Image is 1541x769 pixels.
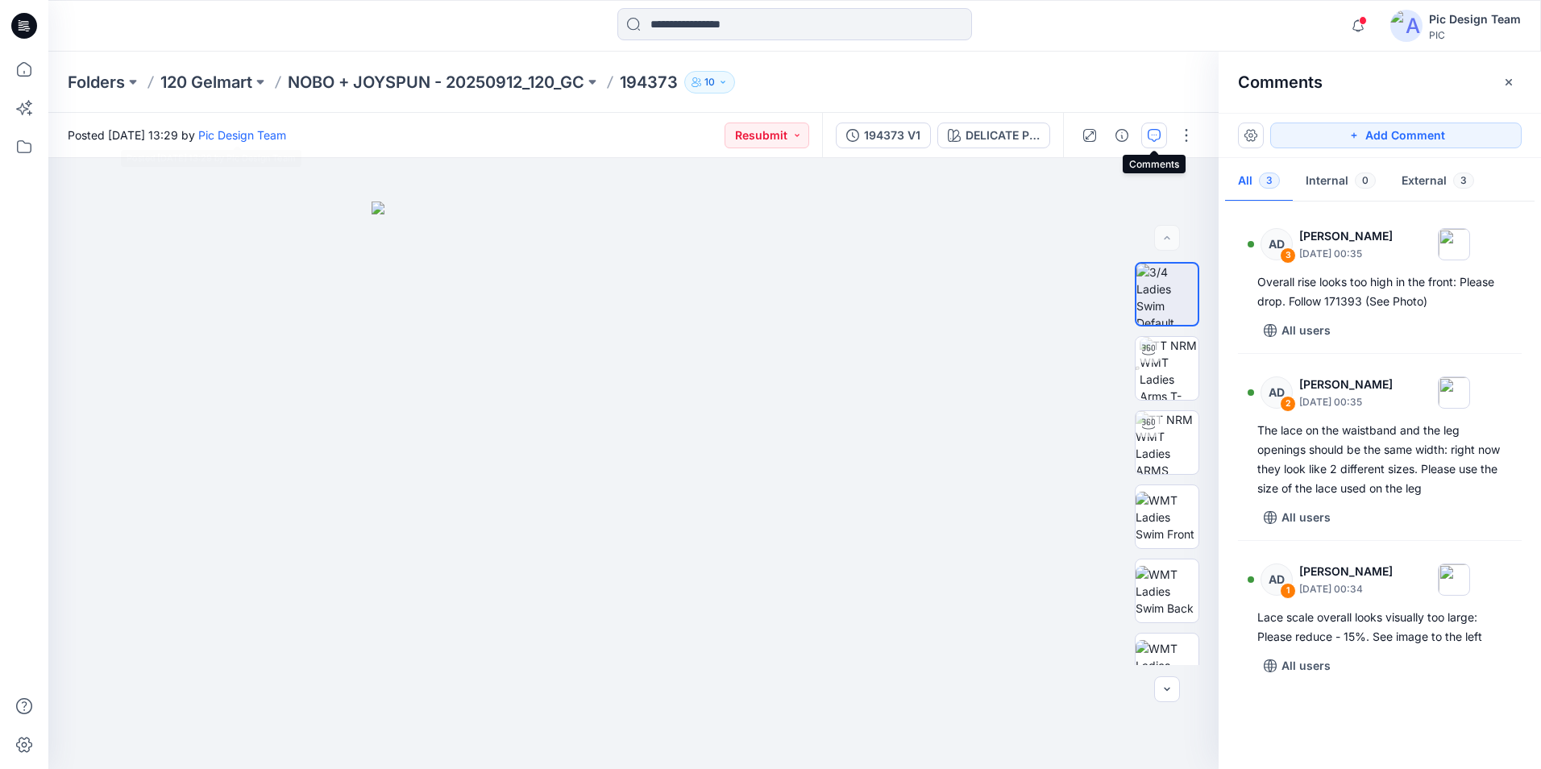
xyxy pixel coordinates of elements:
[1109,123,1135,148] button: Details
[1136,566,1198,617] img: WMT Ladies Swim Back
[1136,640,1198,691] img: WMT Ladies Swim Left
[1429,29,1521,41] div: PIC
[1136,492,1198,542] img: WMT Ladies Swim Front
[160,71,252,94] a: 120 Gelmart
[620,71,678,94] p: 194373
[836,123,931,148] button: 194373 V1
[1299,246,1393,262] p: [DATE] 00:35
[1355,173,1376,189] span: 0
[1281,321,1331,340] p: All users
[1140,337,1198,400] img: TT NRM WMT Ladies Arms T-POSE
[68,71,125,94] a: Folders
[1270,123,1522,148] button: Add Comment
[1257,505,1337,530] button: All users
[1390,10,1423,42] img: avatar
[1280,396,1296,412] div: 2
[1261,376,1293,409] div: AD
[198,128,286,142] a: Pic Design Team
[1429,10,1521,29] div: Pic Design Team
[1259,173,1280,189] span: 3
[1299,394,1393,410] p: [DATE] 00:35
[372,202,895,769] img: eyJhbGciOiJIUzI1NiIsImtpZCI6IjAiLCJzbHQiOiJzZXMiLCJ0eXAiOiJKV1QifQ.eyJkYXRhIjp7InR5cGUiOiJzdG9yYW...
[1280,583,1296,599] div: 1
[1225,161,1293,202] button: All
[1136,411,1198,474] img: TT NRM WMT Ladies ARMS DOWN
[1299,562,1393,581] p: [PERSON_NAME]
[684,71,735,94] button: 10
[1257,272,1502,311] div: Overall rise looks too high in the front: Please drop. Follow 171393 (See Photo)
[864,127,920,144] div: 194373 V1
[1293,161,1389,202] button: Internal
[966,127,1040,144] div: DELICATE PINK
[1261,228,1293,260] div: AD
[937,123,1050,148] button: DELICATE PINK
[1281,656,1331,675] p: All users
[1280,247,1296,264] div: 3
[1257,318,1337,343] button: All users
[1238,73,1323,92] h2: Comments
[1136,264,1198,325] img: 3/4 Ladies Swim Default
[68,127,286,143] span: Posted [DATE] 13:29 by
[1257,653,1337,679] button: All users
[704,73,715,91] p: 10
[1299,227,1393,246] p: [PERSON_NAME]
[1299,581,1393,597] p: [DATE] 00:34
[1453,173,1474,189] span: 3
[1281,508,1331,527] p: All users
[1257,421,1502,498] div: The lace on the waistband and the leg openings should be the same width: right now they look like...
[1257,608,1502,646] div: Lace scale overall looks visually too large: Please reduce - 15%. See image to the left
[288,71,584,94] a: NOBO + JOYSPUN - 20250912_120_GC
[1261,563,1293,596] div: AD
[1389,161,1487,202] button: External
[1299,375,1393,394] p: [PERSON_NAME]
